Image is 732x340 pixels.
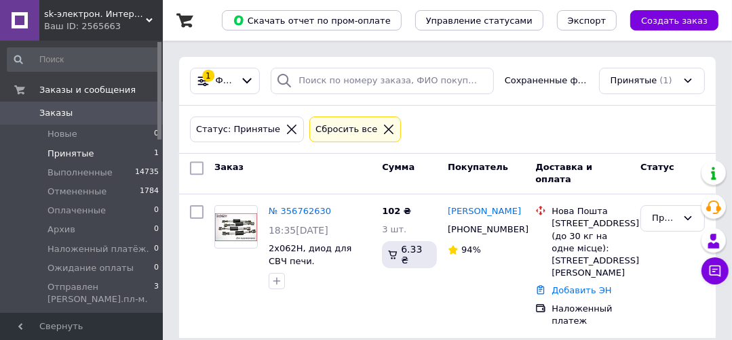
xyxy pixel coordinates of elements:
[135,167,159,179] span: 14735
[47,262,134,274] span: Ожидание оплаты
[193,123,283,137] div: Статус: Принятые
[44,8,146,20] span: sk-электрон. Интернет магазин электронных изделий и компонентов.
[659,75,672,85] span: (1)
[222,10,402,30] button: Скачать отчет по пром-оплате
[47,148,94,160] span: Принятые
[611,75,657,87] span: Принятые
[313,123,380,137] div: Сбросить все
[269,206,331,216] a: № 356762630
[448,205,521,218] a: [PERSON_NAME]
[154,128,159,140] span: 0
[39,107,73,119] span: Заказы
[154,243,159,255] span: 0
[415,10,543,30] button: Управление статусами
[448,162,508,172] span: Покупатель
[44,20,163,33] div: Ваш ID: 2565663
[445,221,516,238] div: [PHONE_NUMBER]
[216,75,235,87] span: Фильтры
[154,262,159,274] span: 0
[382,224,406,234] span: 3 шт.
[557,10,617,30] button: Экспорт
[215,213,257,241] img: Фото товару
[701,257,729,284] button: Чат с покупателем
[652,211,677,226] div: Принят
[640,162,674,172] span: Статус
[233,14,391,26] span: Скачать отчет по пром-оплате
[214,205,258,249] a: Фото товару
[552,303,630,327] div: Наложенный платеж
[382,241,437,268] div: 6.33 ₴
[47,224,75,236] span: Архив
[505,75,588,87] span: Сохраненные фильтры:
[461,245,481,255] span: 94%
[382,162,415,172] span: Сумма
[269,243,351,266] a: 2x062H, диод для СВЧ печи.
[154,281,159,305] span: 3
[47,186,107,198] span: Отмененные
[140,186,159,198] span: 1784
[552,205,630,217] div: Нова Пошта
[382,206,411,216] span: 102 ₴
[426,16,533,26] span: Управление статусами
[535,162,592,185] span: Доставка и оплата
[214,162,244,172] span: Заказ
[552,285,611,295] a: Добавить ЭН
[154,148,159,160] span: 1
[617,15,718,25] a: Создать заказ
[47,128,77,140] span: Новые
[630,10,718,30] button: Создать заказ
[47,243,149,255] span: Наложенный платёж.
[47,281,154,305] span: Отправлен [PERSON_NAME].пл-м.
[269,225,328,236] span: 18:35[DATE]
[154,205,159,217] span: 0
[552,217,630,279] div: [STREET_ADDRESS] (до 30 кг на одне місце): [STREET_ADDRESS][PERSON_NAME]
[39,84,136,96] span: Заказы и сообщения
[47,205,106,217] span: Оплаченные
[202,70,214,82] div: 1
[47,167,113,179] span: Выполненные
[641,16,708,26] span: Создать заказ
[7,47,160,72] input: Поиск
[568,16,606,26] span: Экспорт
[154,224,159,236] span: 0
[271,68,493,94] input: Поиск по номеру заказа, ФИО покупателя, номеру телефона, Email, номеру накладной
